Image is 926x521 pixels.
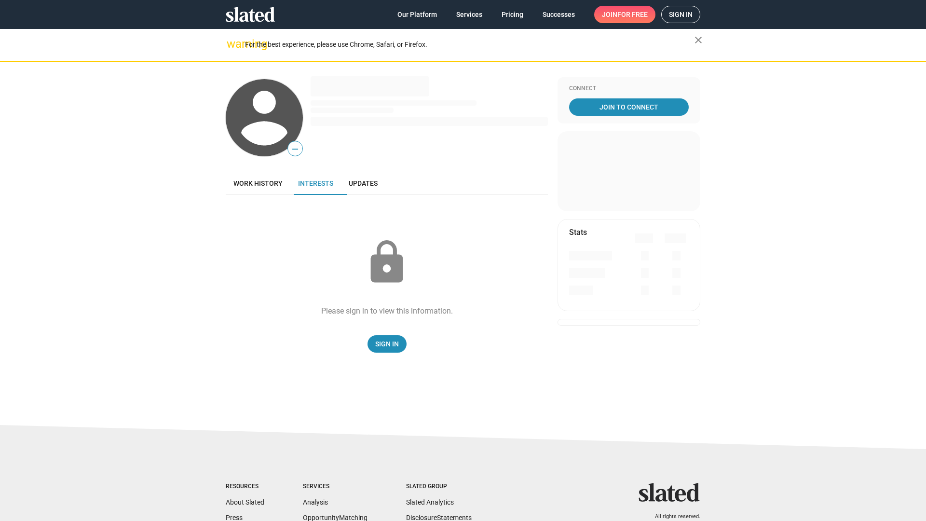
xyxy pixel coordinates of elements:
[406,483,472,491] div: Slated Group
[543,6,575,23] span: Successes
[569,227,587,237] mat-card-title: Stats
[602,6,648,23] span: Join
[349,179,378,187] span: Updates
[617,6,648,23] span: for free
[375,335,399,353] span: Sign In
[226,483,264,491] div: Resources
[290,172,341,195] a: Interests
[368,335,407,353] a: Sign In
[594,6,655,23] a: Joinfor free
[693,34,704,46] mat-icon: close
[669,6,693,23] span: Sign in
[390,6,445,23] a: Our Platform
[303,483,368,491] div: Services
[303,498,328,506] a: Analysis
[535,6,583,23] a: Successes
[227,38,238,50] mat-icon: warning
[245,38,694,51] div: For the best experience, please use Chrome, Safari, or Firefox.
[233,179,283,187] span: Work history
[226,498,264,506] a: About Slated
[456,6,482,23] span: Services
[494,6,531,23] a: Pricing
[341,172,385,195] a: Updates
[569,85,689,93] div: Connect
[569,98,689,116] a: Join To Connect
[397,6,437,23] span: Our Platform
[449,6,490,23] a: Services
[298,179,333,187] span: Interests
[502,6,523,23] span: Pricing
[406,498,454,506] a: Slated Analytics
[571,98,687,116] span: Join To Connect
[321,306,453,316] div: Please sign in to view this information.
[363,238,411,287] mat-icon: lock
[661,6,700,23] a: Sign in
[288,143,302,155] span: —
[226,172,290,195] a: Work history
